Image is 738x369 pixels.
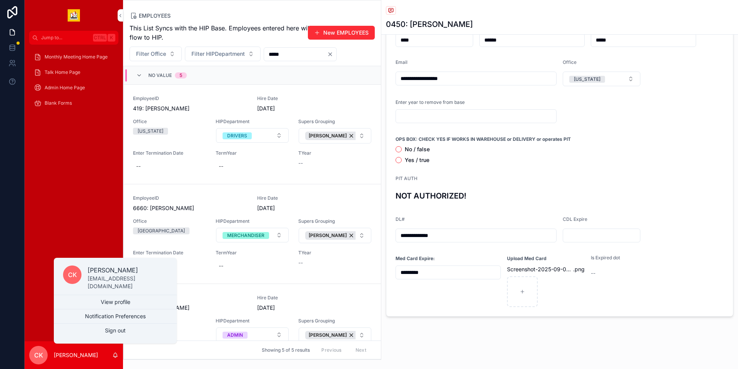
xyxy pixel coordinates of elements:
label: Yes / true [405,157,429,163]
span: Is Expired dot [591,255,620,260]
div: MERCHANDISER [227,232,264,239]
span: TermYear [216,150,289,156]
button: Clear [327,51,336,57]
span: PIT AUTH [396,175,417,181]
span: [PERSON_NAME] [309,332,347,338]
span: Hire Date [257,295,331,301]
button: Notification Preferences [54,309,177,323]
span: EmployeeID [133,195,248,201]
button: Sign out [54,324,177,337]
span: TermYear [216,250,289,256]
a: Monthly Meeting Home Page [29,50,118,64]
img: App logo [68,9,80,22]
button: Select Button [185,47,261,61]
span: HIPDepartment [216,119,289,125]
span: Enter Termination Date [133,150,206,156]
span: [DATE] [257,105,331,112]
a: EMPLOYEES [130,12,171,20]
span: Enter Termination Date [133,250,206,256]
div: [US_STATE] [138,128,163,135]
span: Admin Home Page [45,85,85,91]
button: Unselect 11 [305,231,358,240]
strong: Upload Med Card [507,255,547,262]
span: -- [298,259,303,267]
button: Unselect 13 [305,132,358,140]
span: TYear [298,150,372,156]
h1: 0450: [PERSON_NAME] [386,19,473,30]
span: EMPLOYEES [139,12,171,20]
span: 419: [PERSON_NAME] [133,105,248,112]
span: Talk Home Page [45,69,80,75]
button: Select Button [299,228,371,243]
span: CK [34,351,43,360]
span: Email [396,59,407,65]
div: scrollable content [25,45,123,120]
span: -- [298,159,303,167]
span: 162: [PERSON_NAME] [133,304,248,312]
a: View profile [54,295,177,309]
strong: Med Card Expire: [396,255,435,262]
span: [PERSON_NAME] [309,232,347,239]
span: Jump to... [41,35,90,41]
div: [US_STATE] [574,76,600,83]
a: Blank Forms [29,96,118,110]
span: [DATE] [257,304,331,312]
span: Office [133,119,206,125]
span: Filter Office [136,50,166,58]
span: HIPDepartment [216,318,289,324]
p: [EMAIL_ADDRESS][DOMAIN_NAME] [88,275,168,290]
a: EmployeeID419: [PERSON_NAME]Hire Date[DATE]Office[US_STATE]HIPDepartmentSelect ButtonSupers Group... [124,85,381,184]
div: -- [219,262,223,270]
span: Blank Forms [45,100,72,106]
button: Jump to...CtrlK [29,31,118,45]
span: Supers Grouping [298,119,372,125]
button: Unselect 16 [305,331,358,339]
p: [PERSON_NAME] [88,265,168,275]
span: No value [148,72,172,78]
span: CK [68,270,77,279]
span: Supers Grouping [298,318,372,324]
div: 5 [180,72,182,78]
span: [DATE] [257,204,331,212]
span: Office [563,59,577,65]
a: EmployeeID6660: [PERSON_NAME]Hire Date[DATE]Office[GEOGRAPHIC_DATA]HIPDepartmentSelect ButtonSupe... [124,184,381,284]
span: Hire Date [257,195,331,201]
a: Talk Home Page [29,65,118,79]
span: HIPDepartment [216,218,289,224]
span: EmployeeID [133,95,248,102]
span: Hire Date [257,95,331,102]
button: Select Button [216,228,289,242]
div: [GEOGRAPHIC_DATA] [138,227,185,234]
span: Ctrl [93,34,107,42]
span: Monthly Meeting Home Page [45,54,108,60]
strong: OPS BOX: CHECK YES IF WORKS IN WAREHOUSE or DELIVERY or operates PIT [396,136,571,142]
p: [PERSON_NAME] [54,351,98,359]
button: Select Button [299,128,371,144]
button: Select Button [216,327,289,342]
label: No / false [405,147,430,152]
button: Select Button [130,47,182,61]
span: .png [573,265,585,273]
a: Admin Home Page [29,81,118,95]
span: Supers Grouping [298,218,372,224]
span: Filter HIPDepartment [191,50,245,58]
span: Showing 5 of 5 results [262,347,310,353]
div: -- [219,162,223,170]
h3: NOT AUTHORIZED! [396,190,724,202]
button: Select Button [299,327,371,343]
span: -- [591,269,595,277]
span: EmployeeID [133,295,248,301]
div: ADMIN [227,332,243,339]
span: K [108,35,115,41]
span: 6660: [PERSON_NAME] [133,204,248,212]
div: DRIVERS [227,132,247,139]
span: This List Syncs with the HIP Base. Employees entered here will flow to HIP. [130,23,312,42]
span: TYear [298,250,372,256]
button: Select Button [216,128,289,143]
div: -- [136,162,141,170]
span: [PERSON_NAME] [309,133,347,139]
span: Screenshot-2025-09-03-123635 [507,265,573,273]
span: Office [133,218,206,224]
span: CDL Expire [563,216,587,222]
span: Enter year to remove from base [396,99,465,105]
